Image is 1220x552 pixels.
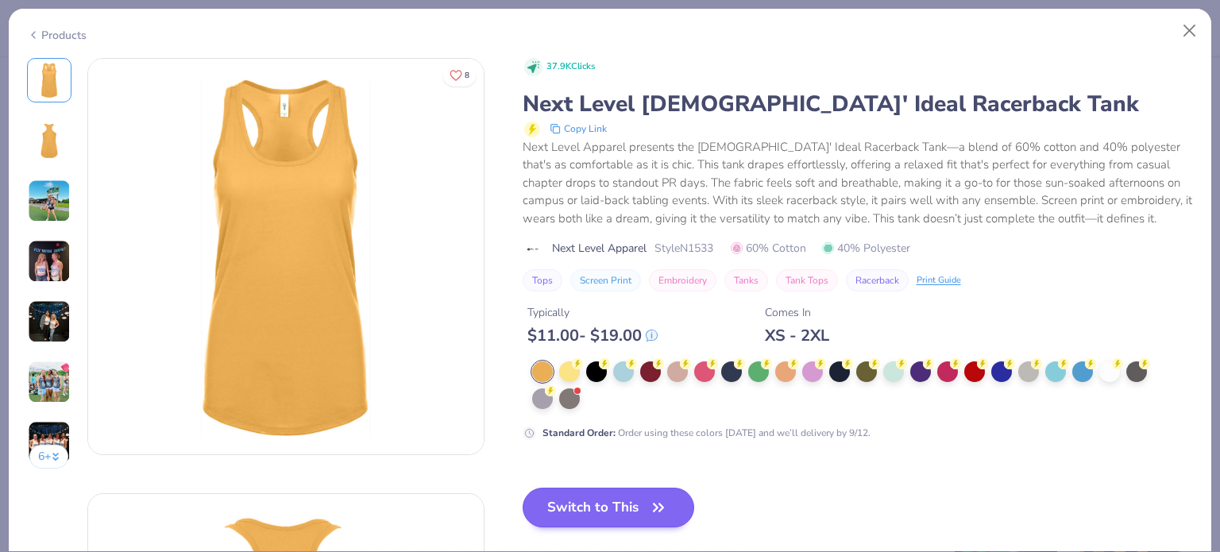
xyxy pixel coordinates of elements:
[822,240,910,257] span: 40% Polyester
[724,269,768,291] button: Tanks
[649,269,716,291] button: Embroidery
[542,426,871,440] div: Order using these colors [DATE] and we’ll delivery by 9/12.
[523,138,1194,228] div: Next Level Apparel presents the [DEMOGRAPHIC_DATA]' Ideal Racerback Tank—a blend of 60% cotton an...
[731,240,806,257] span: 60% Cotton
[527,326,658,345] div: $ 11.00 - $ 19.00
[28,300,71,343] img: User generated content
[28,179,71,222] img: User generated content
[846,269,909,291] button: Racerback
[542,427,616,439] strong: Standard Order :
[654,240,713,257] span: Style N1533
[765,304,829,321] div: Comes In
[27,27,87,44] div: Products
[523,243,544,256] img: brand logo
[29,445,68,469] button: 6+
[523,488,695,527] button: Switch to This
[545,119,612,138] button: copy to clipboard
[465,71,469,79] span: 8
[527,304,658,321] div: Typically
[28,361,71,403] img: User generated content
[776,269,838,291] button: Tank Tops
[442,64,477,87] button: Like
[28,421,71,464] img: User generated content
[1175,16,1205,46] button: Close
[30,61,68,99] img: Front
[765,326,829,345] div: XS - 2XL
[523,269,562,291] button: Tops
[546,60,595,74] span: 37.9K Clicks
[523,89,1194,119] div: Next Level [DEMOGRAPHIC_DATA]' Ideal Racerback Tank
[552,240,647,257] span: Next Level Apparel
[88,59,484,454] img: Front
[30,122,68,160] img: Back
[570,269,641,291] button: Screen Print
[28,240,71,283] img: User generated content
[917,274,961,288] div: Print Guide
